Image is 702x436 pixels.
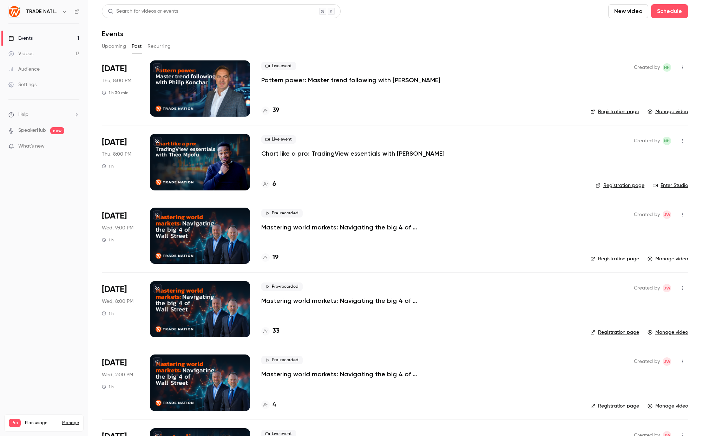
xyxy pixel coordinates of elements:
[102,237,114,243] div: 1 h
[261,209,303,217] span: Pre-recorded
[102,30,123,38] h1: Events
[653,182,688,189] a: Enter Studio
[261,297,472,305] a: Mastering world markets: Navigating the big 4 of [GEOGRAPHIC_DATA] - SA
[8,81,37,88] div: Settings
[102,371,133,378] span: Wed, 2:00 PM
[634,357,660,366] span: Created by
[102,224,133,232] span: Wed, 9:00 PM
[102,357,127,369] span: [DATE]
[634,284,660,292] span: Created by
[664,284,670,292] span: JW
[664,357,670,366] span: JW
[590,255,639,262] a: Registration page
[273,180,276,189] h4: 6
[71,143,79,150] iframe: Noticeable Trigger
[102,210,127,222] span: [DATE]
[273,106,279,115] h4: 39
[18,143,45,150] span: What's new
[261,223,472,232] a: Mastering world markets: Navigating the big 4 of [GEOGRAPHIC_DATA] - [GEOGRAPHIC_DATA]
[273,253,278,262] h4: 19
[273,326,280,336] h4: 33
[663,357,671,366] span: Jolene Wood
[261,400,276,410] a: 4
[102,163,114,169] div: 1 h
[62,420,79,426] a: Manage
[102,63,127,74] span: [DATE]
[664,63,670,72] span: NH
[663,137,671,145] span: Nicole Henn
[648,255,688,262] a: Manage video
[9,419,21,427] span: Pro
[634,210,660,219] span: Created by
[261,326,280,336] a: 33
[664,210,670,219] span: JW
[147,41,171,52] button: Recurring
[648,403,688,410] a: Manage video
[102,41,126,52] button: Upcoming
[590,329,639,336] a: Registration page
[50,127,64,134] span: new
[108,8,178,15] div: Search for videos or events
[663,284,671,292] span: Jolene Wood
[261,149,445,158] a: Chart like a pro: TradingView essentials with [PERSON_NAME]
[590,108,639,115] a: Registration page
[596,182,644,189] a: Registration page
[261,135,296,144] span: Live event
[102,384,114,390] div: 1 h
[664,137,670,145] span: NH
[651,4,688,18] button: Schedule
[8,66,40,73] div: Audience
[102,298,133,305] span: Wed, 8:00 PM
[102,60,139,117] div: Jul 31 Thu, 8:00 PM (Africa/Johannesburg)
[132,41,142,52] button: Past
[261,180,276,189] a: 6
[18,127,46,134] a: SpeakerHub
[102,208,139,264] div: Jun 25 Wed, 8:00 PM (Europe/London)
[663,63,671,72] span: Nicole Henn
[25,420,58,426] span: Plan usage
[102,354,139,411] div: Jun 25 Wed, 8:00 PM (Australia/Perth)
[8,50,33,57] div: Videos
[273,400,276,410] h4: 4
[634,63,660,72] span: Created by
[590,403,639,410] a: Registration page
[261,62,296,70] span: Live event
[102,77,131,84] span: Thu, 8:00 PM
[102,281,139,337] div: Jun 25 Wed, 8:00 PM (Africa/Johannesburg)
[8,35,33,42] div: Events
[261,106,279,115] a: 39
[648,329,688,336] a: Manage video
[261,356,303,364] span: Pre-recorded
[663,210,671,219] span: Jolene Wood
[26,8,59,15] h6: TRADE NATION
[634,137,660,145] span: Created by
[261,76,440,84] a: Pattern power: Master trend following with [PERSON_NAME]
[261,282,303,291] span: Pre-recorded
[648,108,688,115] a: Manage video
[102,284,127,295] span: [DATE]
[608,4,648,18] button: New video
[102,134,139,190] div: Jul 10 Thu, 8:00 PM (Africa/Johannesburg)
[18,111,28,118] span: Help
[9,6,20,17] img: TRADE NATION
[102,137,127,148] span: [DATE]
[102,90,129,96] div: 1 h 30 min
[102,311,114,316] div: 1 h
[261,253,278,262] a: 19
[102,151,131,158] span: Thu, 8:00 PM
[261,370,472,378] a: Mastering world markets: Navigating the big 4 of [GEOGRAPHIC_DATA] - AU
[8,111,79,118] li: help-dropdown-opener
